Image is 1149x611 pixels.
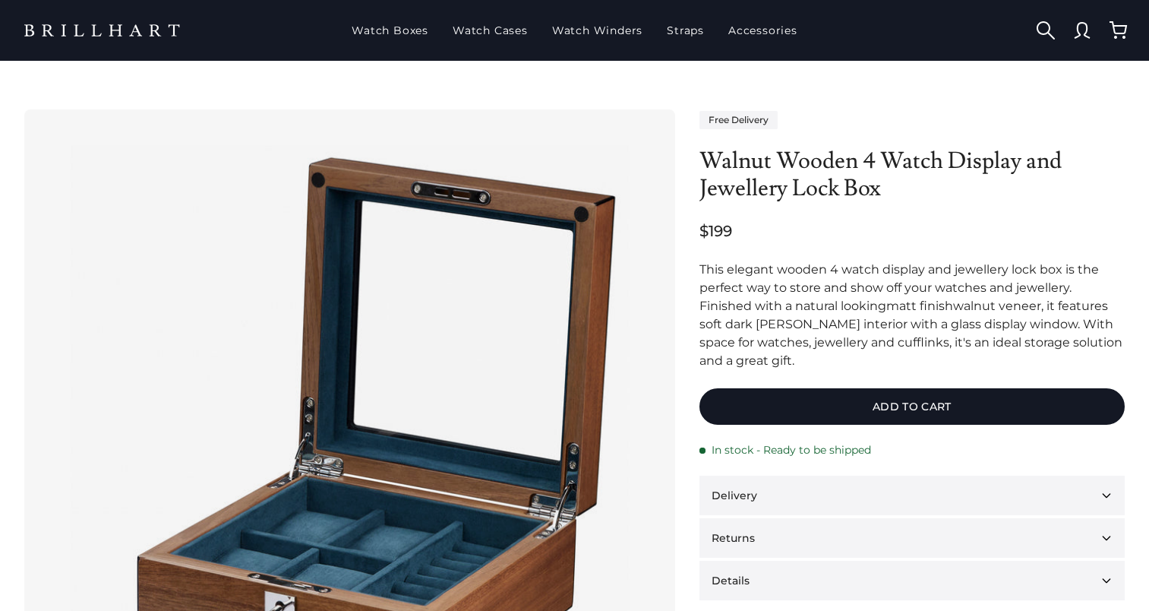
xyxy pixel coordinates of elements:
a: Watch Boxes [346,11,434,50]
h1: Walnut Wooden 4 Watch Display and Jewellery Lock Box [699,147,1125,202]
span: In stock - Ready to be shipped [712,443,871,457]
div: This elegant wooden 4 watch display and jewellery lock box is the perfect way to store and show o... [699,261,1125,370]
span: matt finish [886,299,953,313]
div: Free Delivery [699,111,778,129]
a: Watch Cases [447,11,534,50]
a: Straps [661,11,710,50]
a: Accessories [722,11,803,50]
span: $199 [699,220,732,242]
button: Delivery [699,476,1125,515]
a: Watch Winders [546,11,649,50]
nav: Main [346,11,803,50]
button: Returns [699,518,1125,558]
button: Add to cart [699,388,1125,425]
button: Details [699,561,1125,600]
